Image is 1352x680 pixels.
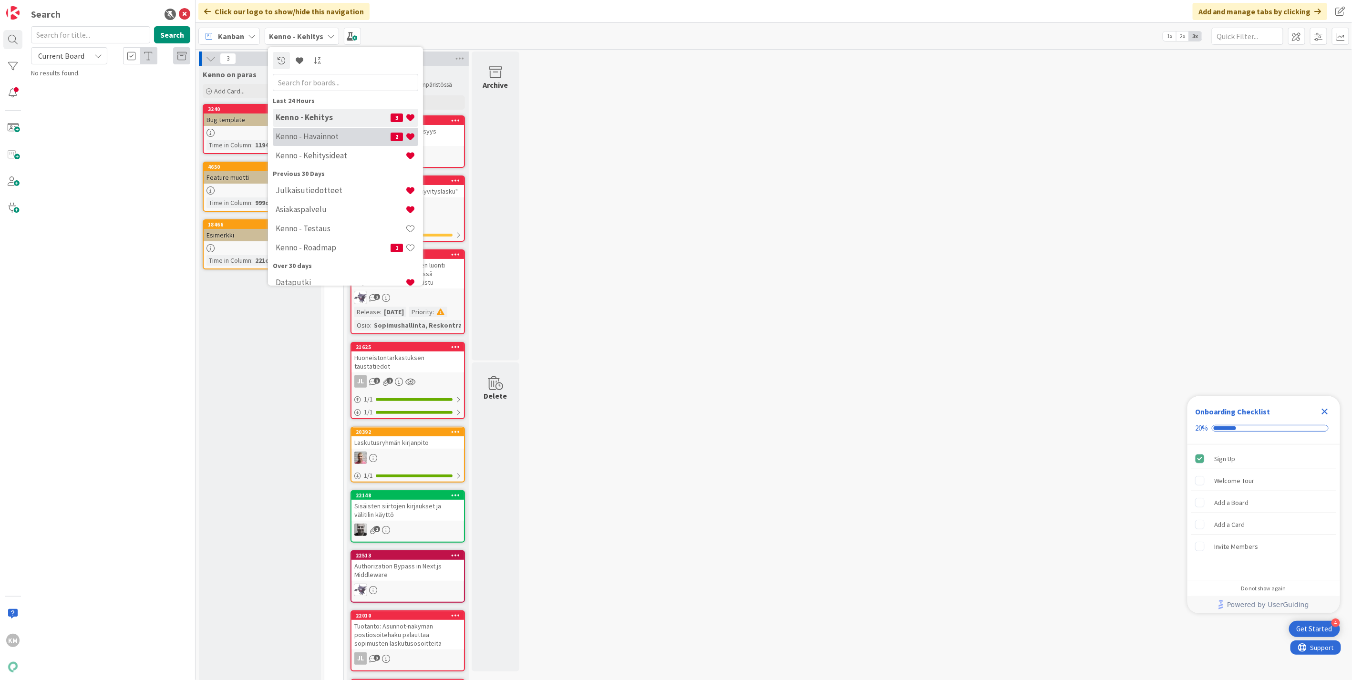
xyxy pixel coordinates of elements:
span: 2 [374,378,380,384]
div: 22148 [356,492,464,499]
div: 4650Feature muotti [204,163,316,184]
div: Time in Column [206,255,251,266]
span: Powered by UserGuiding [1227,599,1309,610]
img: JH [354,524,367,536]
div: Add a Card [1214,519,1245,530]
div: 20392 [351,428,464,436]
div: 1/1 [351,470,464,482]
div: Close Checklist [1317,404,1332,419]
span: Kanban [218,31,244,42]
span: 2x [1176,31,1189,41]
div: Add and manage tabs by clicking [1193,3,1327,20]
a: 20392Laskutusryhmän kirjanpitoHJ1/1 [351,427,465,483]
div: Laskutusryhmän kirjanpito [351,436,464,449]
div: 221d 1h 23m [253,255,294,266]
div: 22148 [351,491,464,500]
span: : [251,140,253,150]
span: Support [20,1,43,13]
img: LM [354,584,367,596]
div: 4 [1331,618,1340,627]
img: HJ [354,452,367,464]
div: 22010 [351,611,464,620]
div: 22148Sisäisten siirtojen kirjaukset ja välitilin käyttö [351,491,464,521]
div: KM [6,634,20,647]
div: Priority [409,307,433,317]
h4: Asiakaspalvelu [276,205,405,214]
span: 1x [1163,31,1176,41]
div: Click our logo to show/hide this navigation [198,3,370,20]
b: Kenno - Kehitys [269,31,323,41]
div: Add a Board [1214,497,1249,508]
div: 20% [1195,424,1208,433]
span: Add Card... [214,87,245,95]
div: LM [351,584,464,596]
div: Release [354,307,380,317]
div: 1/1 [351,406,464,418]
div: Search [31,7,61,21]
span: 1 / 1 [364,471,373,481]
span: : [251,197,253,208]
div: Bug template [204,113,316,126]
div: 18466 [208,221,316,228]
input: Quick Filter... [1212,28,1283,45]
div: 3240 [208,106,316,113]
span: : [433,307,434,317]
a: Powered by UserGuiding [1192,596,1335,613]
div: JH [351,524,464,536]
div: LM [351,291,464,304]
div: 3240 [204,105,316,113]
span: 1 / 1 [364,394,373,404]
a: 18466EsimerkkiTime in Column:221d 1h 23m [203,219,317,269]
div: 999d 21h 5m [253,197,294,208]
div: [DATE] [382,307,406,317]
div: Do not show again [1241,585,1286,592]
div: Open Get Started checklist, remaining modules: 4 [1289,621,1340,637]
span: 1 / 1 [364,407,373,417]
a: 22148Sisäisten siirtojen kirjaukset ja välitilin käyttöJH [351,490,465,543]
a: 22513Authorization Bypass in Next.js MiddlewareLM [351,550,465,603]
div: Over 30 days [273,260,418,270]
div: Checklist items [1187,444,1340,578]
div: Tuotanto: Asunnot-näkymän postiosoitehaku palauttaa sopimusten laskutusosoitteita [351,620,464,649]
img: Visit kanbanzone.com [6,6,20,20]
div: Welcome Tour [1214,475,1255,486]
div: JL [354,652,367,665]
div: 4650 [208,164,316,170]
div: Checklist Container [1187,396,1340,613]
span: 2 [391,132,403,141]
span: 3x [1189,31,1202,41]
div: 18466 [204,220,316,229]
a: 22010Tuotanto: Asunnot-näkymän postiosoitehaku palauttaa sopimusten laskutusosoitteitaJL [351,610,465,671]
button: Search [154,26,190,43]
div: Time in Column [206,197,251,208]
div: Welcome Tour is incomplete. [1191,470,1336,491]
span: Current Board [38,51,84,61]
div: 22513 [356,552,464,559]
span: : [380,307,382,317]
h4: Kenno - Kehitysideat [276,151,405,160]
div: 1/1 [351,393,464,405]
div: 18466Esimerkki [204,220,316,241]
div: No results found. [31,68,190,78]
h4: Kenno - Roadmap [276,243,391,252]
a: 3240Bug templateTime in Column:1194d 18h 59m [203,104,317,154]
div: JL [351,652,464,665]
div: Sign Up is complete. [1191,448,1336,469]
a: 22596StagingPilot: Tavoitteiden luonti vuokrasopimusta tehdessä tarjouksen kautta ei onnistuLMRel... [351,249,465,334]
div: Footer [1187,596,1340,613]
div: Last 24 Hours [273,95,418,105]
div: 22010Tuotanto: Asunnot-näkymän postiosoitehaku palauttaa sopimusten laskutusosoitteita [351,611,464,649]
div: 22010 [356,612,464,619]
div: 1194d 18h 59m [253,140,301,150]
div: 3240Bug template [204,105,316,126]
div: Feature muotti [204,171,316,184]
div: 21625Huoneistontarkastuksen taustatiedot [351,343,464,372]
div: Sisäisten siirtojen kirjaukset ja välitilin käyttö [351,500,464,521]
a: 21625Huoneistontarkastuksen taustatiedotJL1/11/1 [351,342,465,419]
div: Authorization Bypass in Next.js Middleware [351,560,464,581]
div: Archive [483,79,508,91]
div: HJ [351,452,464,464]
div: Sign Up [1214,453,1236,464]
div: Invite Members [1214,541,1259,552]
input: Search for boards... [273,73,418,91]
